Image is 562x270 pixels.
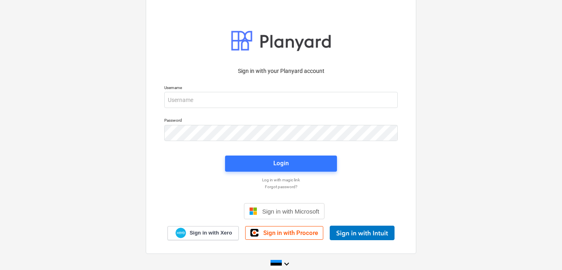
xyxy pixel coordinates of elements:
[263,229,318,237] span: Sign in with Procore
[164,67,398,75] p: Sign in with your Planyard account
[164,85,398,92] p: Username
[167,226,239,240] a: Sign in with Xero
[160,177,402,183] a: Log in with magic link
[164,118,398,125] p: Password
[249,207,257,215] img: Microsoft logo
[160,184,402,189] a: Forgot password?
[282,259,291,269] i: keyboard_arrow_down
[164,92,398,108] input: Username
[190,229,232,237] span: Sign in with Xero
[262,208,319,215] span: Sign in with Microsoft
[225,156,337,172] button: Login
[273,158,289,168] div: Login
[176,228,186,239] img: Xero logo
[245,226,323,240] a: Sign in with Procore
